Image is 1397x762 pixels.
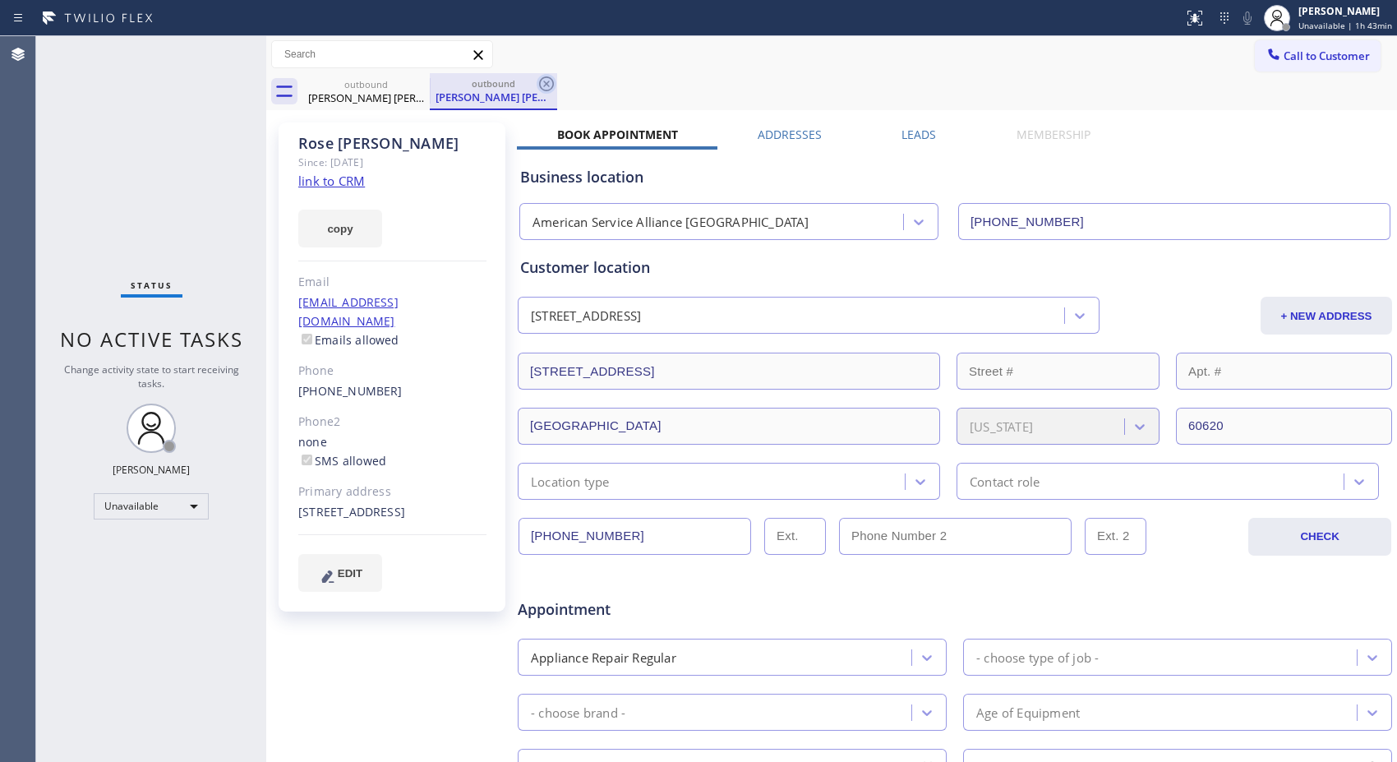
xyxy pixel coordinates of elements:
[1236,7,1259,30] button: Mute
[298,453,386,469] label: SMS allowed
[976,703,1080,722] div: Age of Equipment
[1017,127,1090,142] label: Membership
[531,307,641,326] div: [STREET_ADDRESS]
[957,353,1160,390] input: Street #
[338,567,362,580] span: EDIT
[1176,408,1392,445] input: ZIP
[298,413,486,432] div: Phone2
[298,383,403,399] a: [PHONE_NUMBER]
[304,78,428,90] div: outbound
[531,648,676,667] div: Appliance Repair Regular
[1298,4,1392,18] div: [PERSON_NAME]
[1085,518,1146,555] input: Ext. 2
[298,554,382,592] button: EDIT
[1298,20,1392,31] span: Unavailable | 1h 43min
[1176,353,1392,390] input: Apt. #
[976,648,1099,667] div: - choose type of job -
[839,518,1072,555] input: Phone Number 2
[958,203,1390,240] input: Phone Number
[298,483,486,501] div: Primary address
[901,127,936,142] label: Leads
[1248,518,1391,556] button: CHECK
[298,294,399,329] a: [EMAIL_ADDRESS][DOMAIN_NAME]
[520,256,1390,279] div: Customer location
[298,173,365,189] a: link to CRM
[557,127,678,142] label: Book Appointment
[519,518,751,555] input: Phone Number
[531,703,625,722] div: - choose brand -
[272,41,492,67] input: Search
[298,134,486,153] div: Rose [PERSON_NAME]
[60,326,243,353] span: No active tasks
[431,77,556,90] div: outbound
[518,408,940,445] input: City
[304,90,428,105] div: [PERSON_NAME] [PERSON_NAME]
[298,433,486,471] div: none
[431,90,556,104] div: [PERSON_NAME] [PERSON_NAME]
[1284,48,1370,63] span: Call to Customer
[302,455,312,465] input: SMS allowed
[1255,40,1381,72] button: Call to Customer
[298,503,486,522] div: [STREET_ADDRESS]
[298,153,486,172] div: Since: [DATE]
[302,334,312,344] input: Emails allowed
[531,472,610,491] div: Location type
[113,463,190,477] div: [PERSON_NAME]
[518,353,940,390] input: Address
[298,273,486,292] div: Email
[1261,297,1392,335] button: + NEW ADDRESS
[431,73,556,109] div: Rose Mary O'neal
[758,127,822,142] label: Addresses
[533,213,809,232] div: American Service Alliance [GEOGRAPHIC_DATA]
[520,166,1390,188] div: Business location
[970,472,1040,491] div: Contact role
[131,279,173,291] span: Status
[298,332,399,348] label: Emails allowed
[298,362,486,381] div: Phone
[764,518,826,555] input: Ext.
[94,493,209,520] div: Unavailable
[518,598,807,621] span: Appointment
[304,73,428,110] div: Rose Mary O'neal
[64,363,239,390] span: Change activity state to start receiving tasks.
[298,210,382,247] button: copy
